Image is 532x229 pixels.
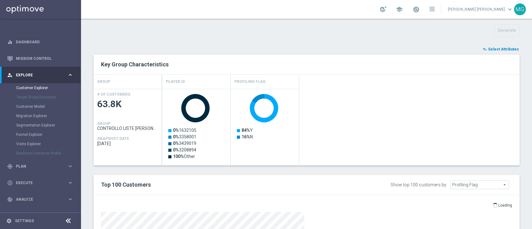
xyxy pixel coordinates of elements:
i: person_search [7,72,13,78]
tspan: 0% [173,141,179,146]
span: 2025-08-31 [97,141,158,146]
div: Explore [7,72,67,78]
div: Mission Control [7,50,73,67]
div: Press SPACE to select this row. [162,89,299,165]
tspan: 0% [173,128,179,133]
div: Customer Model [16,102,80,111]
text: 3208894 [173,147,196,152]
span: CONTROLLO LISTE MARY [97,126,158,131]
button: gps_fixed Plan keyboard_arrow_right [7,164,74,169]
a: Customer Model [16,104,65,109]
span: Execute [16,181,67,185]
div: Execute [7,180,67,186]
i: keyboard_arrow_right [67,196,73,202]
h4: Profiling Flag [234,76,266,87]
a: Settings [15,219,34,223]
i: keyboard_arrow_right [67,72,73,78]
div: Customer Explorer [16,83,80,93]
i: settings [6,218,12,224]
a: Funnel Explorer [16,132,65,137]
div: Show top 100 customers by [391,182,446,188]
text: 1632105 [173,128,196,133]
h4: GROUP [97,76,110,87]
div: Realtime Customer Profile [16,149,80,158]
a: Visits Explorer [16,141,65,146]
span: keyboard_arrow_down [506,6,513,13]
h4: Player ID [166,76,185,87]
span: Analyze [16,198,67,201]
h2: Key Group Characteristics [101,61,512,68]
a: Segmentation Explorer [16,123,65,128]
text: N [242,134,253,139]
h4: GROUP [97,122,110,126]
div: MG [514,3,526,15]
tspan: 84% [242,128,250,133]
i: playlist_add_check [483,47,487,51]
button: equalizer Dashboard [7,40,74,45]
i: play_circle_outline [7,180,13,186]
button: playlist_add_check Select Attributes [482,46,520,53]
button: Mission Control [7,56,74,61]
span: school [396,6,403,13]
div: Analyze [7,197,67,202]
button: track_changes Analyze keyboard_arrow_right [7,197,74,202]
div: Migration Explorer [16,111,80,121]
i: track_changes [7,197,13,202]
a: [PERSON_NAME] [PERSON_NAME]keyboard_arrow_down [447,5,514,14]
div: Segmentation Explorer [16,121,80,130]
a: Customer Explorer [16,85,65,90]
i: keyboard_arrow_right [67,163,73,169]
span: 63.8K [97,98,158,110]
span: Plan [16,165,67,168]
tspan: 0% [173,147,179,152]
div: Target Group Discovery [16,93,80,102]
text: Y [242,128,253,133]
text: Other [173,154,195,159]
a: Mission Control [16,50,73,67]
button: Generate [494,24,520,36]
div: Visits Explorer [16,139,80,149]
text: 3358001 [173,134,196,139]
i: gps_fixed [7,164,13,169]
h4: # OF CUSTOMERS [97,92,130,97]
button: play_circle_outline Execute keyboard_arrow_right [7,180,74,185]
tspan: 0% [173,134,179,139]
div: Funnel Explorer [16,130,80,139]
p: Loading [498,203,512,208]
i: keyboard_arrow_right [67,180,73,186]
text: 3439019 [173,141,196,146]
div: Press SPACE to select this row. [93,89,162,165]
h2: Top 100 Customers [101,181,337,188]
span: Select Attributes [488,47,519,51]
span: Explore [16,73,67,77]
i: equalizer [7,39,13,45]
div: Plan [7,164,67,169]
a: Dashboard [16,34,73,50]
tspan: 16% [242,134,250,139]
h4: SNAPSHOT DATE [97,136,129,141]
a: Migration Explorer [16,113,65,118]
div: Dashboard [7,34,73,50]
button: person_search Explore keyboard_arrow_right [7,73,74,78]
tspan: 100% [173,154,184,159]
